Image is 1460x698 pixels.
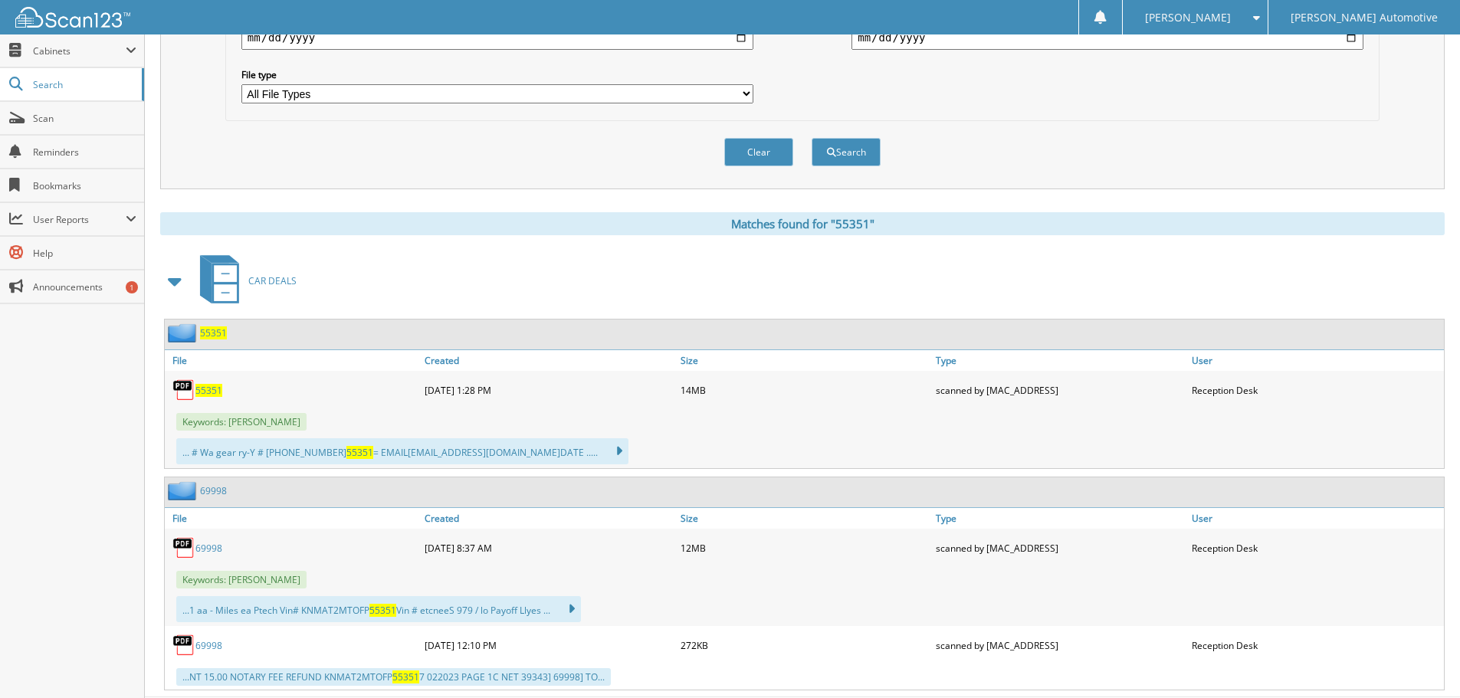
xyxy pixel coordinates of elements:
[421,533,677,563] div: [DATE] 8:37 AM
[200,326,227,339] a: 55351
[724,138,793,166] button: Clear
[176,571,307,588] span: Keywords: [PERSON_NAME]
[1188,630,1444,660] div: Reception Desk
[421,630,677,660] div: [DATE] 12:10 PM
[172,378,195,401] img: PDF.png
[165,508,421,529] a: File
[932,508,1188,529] a: Type
[241,68,753,81] label: File type
[677,630,933,660] div: 272KB
[421,508,677,529] a: Created
[421,375,677,405] div: [DATE] 1:28 PM
[176,438,628,464] div: ... # Wa gear ry-Y # [PHONE_NUMBER] = EMAIL [EMAIL_ADDRESS][DOMAIN_NAME] DATE .....
[126,281,138,293] div: 1
[677,375,933,405] div: 14MB
[172,536,195,559] img: PDF.png
[33,179,136,192] span: Bookmarks
[176,413,307,431] span: Keywords: [PERSON_NAME]
[33,78,134,91] span: Search
[33,247,136,260] span: Help
[851,25,1363,50] input: end
[1188,533,1444,563] div: Reception Desk
[160,212,1445,235] div: Matches found for "55351"
[33,146,136,159] span: Reminders
[812,138,881,166] button: Search
[1291,13,1438,22] span: [PERSON_NAME] Automotive
[369,604,396,617] span: 55351
[168,481,200,500] img: folder2.png
[1383,624,1460,698] iframe: Chat Widget
[1188,508,1444,529] a: User
[165,350,421,371] a: File
[677,508,933,529] a: Size
[172,634,195,657] img: PDF.png
[932,630,1188,660] div: scanned by [MAC_ADDRESS]
[1188,350,1444,371] a: User
[195,384,222,397] a: 55351
[33,213,126,226] span: User Reports
[421,350,677,371] a: Created
[677,533,933,563] div: 12MB
[346,446,373,459] span: 55351
[195,639,222,652] a: 69998
[191,251,297,311] a: CAR DEALS
[200,484,227,497] a: 69998
[1188,375,1444,405] div: Reception Desk
[15,7,130,28] img: scan123-logo-white.svg
[195,542,222,555] a: 69998
[241,25,753,50] input: start
[33,112,136,125] span: Scan
[932,533,1188,563] div: scanned by [MAC_ADDRESS]
[248,274,297,287] span: CAR DEALS
[176,596,581,622] div: ...1 aa - Miles ea Ptech Vin# KNMAT2MTOFP Vin # etcneeS 979 / lo Payoff Llyes ...
[677,350,933,371] a: Size
[168,323,200,342] img: folder2.png
[33,280,136,293] span: Announcements
[392,670,419,683] span: 55351
[1145,13,1231,22] span: [PERSON_NAME]
[932,375,1188,405] div: scanned by [MAC_ADDRESS]
[33,44,126,57] span: Cabinets
[932,350,1188,371] a: Type
[176,668,611,686] div: ...NT 15.00 NOTARY FEE REFUND KNMAT2MTOFP 7 022023 PAGE 1C NET 39343] 69998] TO...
